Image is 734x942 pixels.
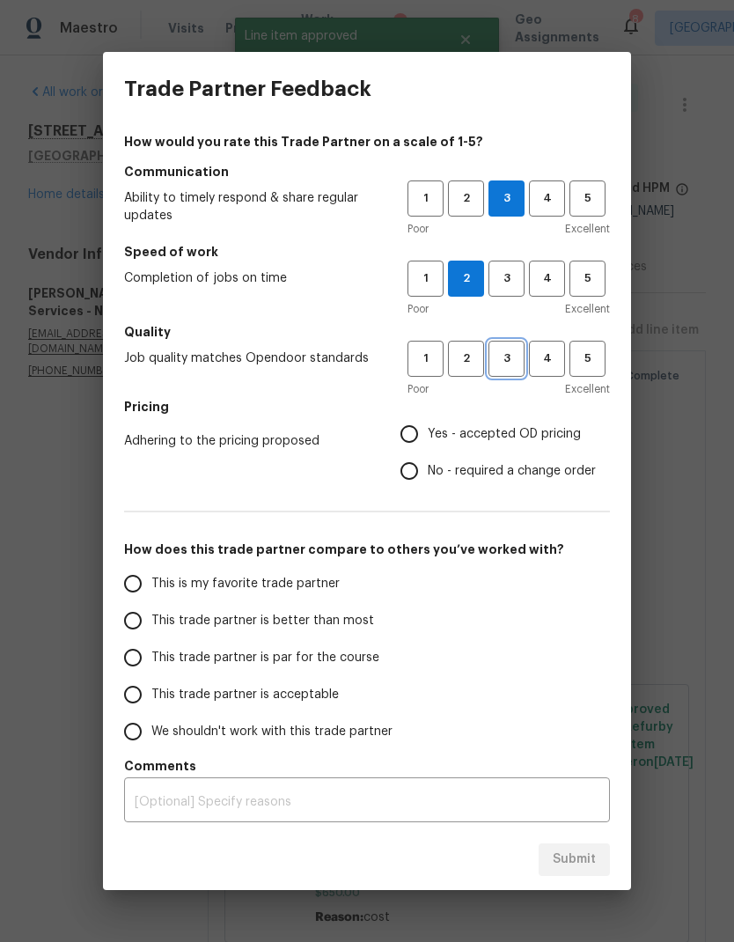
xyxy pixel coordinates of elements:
[124,243,610,261] h5: Speed of work
[449,269,483,289] span: 2
[409,188,442,209] span: 1
[571,349,604,369] span: 5
[569,261,606,297] button: 5
[569,180,606,217] button: 5
[124,323,610,341] h5: Quality
[151,686,339,704] span: This trade partner is acceptable
[124,541,610,558] h5: How does this trade partner compare to others you’ve worked with?
[428,462,596,481] span: No - required a change order
[407,380,429,398] span: Poor
[531,188,563,209] span: 4
[488,180,525,217] button: 3
[531,349,563,369] span: 4
[407,261,444,297] button: 1
[529,341,565,377] button: 4
[124,398,610,416] h5: Pricing
[124,189,379,224] span: Ability to timely respond & share regular updates
[489,188,524,209] span: 3
[151,723,393,741] span: We shouldn't work with this trade partner
[571,269,604,289] span: 5
[529,261,565,297] button: 4
[124,565,610,750] div: How does this trade partner compare to others you’ve worked with?
[531,269,563,289] span: 4
[124,757,610,775] h5: Comments
[124,133,610,151] h4: How would you rate this Trade Partner on a scale of 1-5?
[488,261,525,297] button: 3
[151,575,340,593] span: This is my favorite trade partner
[407,341,444,377] button: 1
[565,300,610,318] span: Excellent
[488,341,525,377] button: 3
[407,220,429,238] span: Poor
[151,612,374,630] span: This trade partner is better than most
[569,341,606,377] button: 5
[124,163,610,180] h5: Communication
[407,300,429,318] span: Poor
[490,349,523,369] span: 3
[448,341,484,377] button: 2
[565,380,610,398] span: Excellent
[529,180,565,217] button: 4
[448,261,484,297] button: 2
[450,188,482,209] span: 2
[565,220,610,238] span: Excellent
[409,349,442,369] span: 1
[448,180,484,217] button: 2
[428,425,581,444] span: Yes - accepted OD pricing
[124,269,379,287] span: Completion of jobs on time
[124,432,372,450] span: Adhering to the pricing proposed
[409,269,442,289] span: 1
[450,349,482,369] span: 2
[407,180,444,217] button: 1
[400,416,610,489] div: Pricing
[124,350,379,367] span: Job quality matches Opendoor standards
[490,269,523,289] span: 3
[151,649,379,667] span: This trade partner is par for the course
[124,77,371,101] h3: Trade Partner Feedback
[571,188,604,209] span: 5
